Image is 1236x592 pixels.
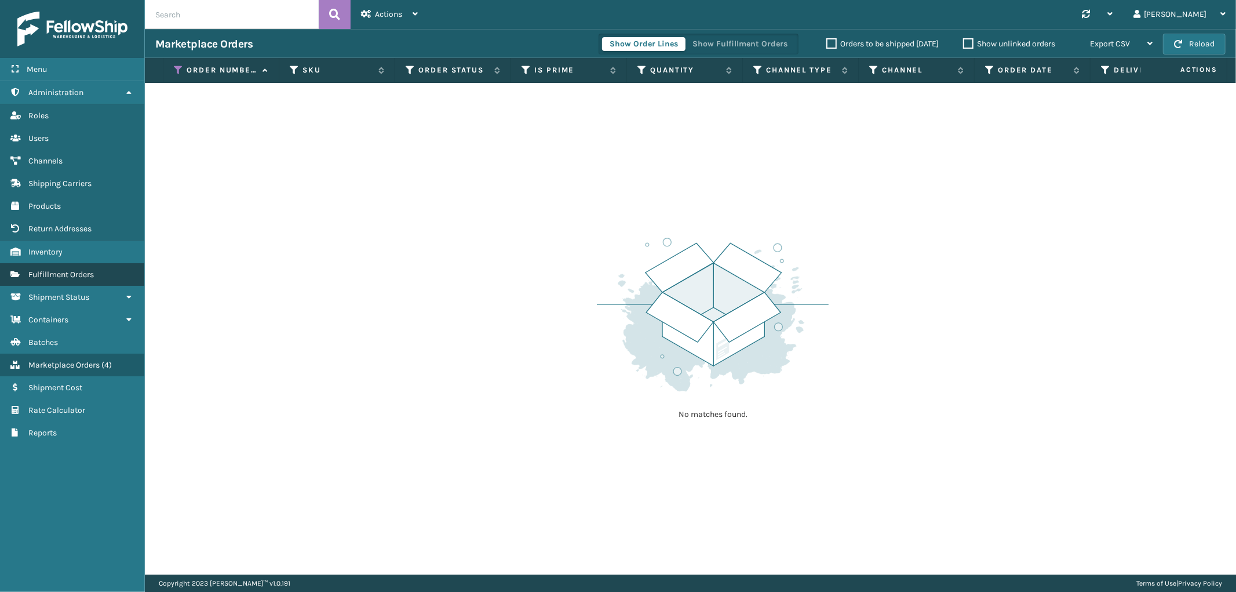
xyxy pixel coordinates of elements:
span: Shipment Status [28,292,89,302]
span: Channels [28,156,63,166]
a: Terms of Use [1136,579,1176,587]
span: Roles [28,111,49,121]
span: ( 4 ) [101,360,112,370]
button: Show Fulfillment Orders [685,37,795,51]
span: Administration [28,88,83,97]
span: Reports [28,428,57,438]
span: Actions [1144,60,1224,79]
label: Order Number [187,65,257,75]
a: Privacy Policy [1178,579,1222,587]
p: Copyright 2023 [PERSON_NAME]™ v 1.0.191 [159,575,290,592]
span: Inventory [28,247,63,257]
span: Fulfillment Orders [28,270,94,279]
span: Shipping Carriers [28,179,92,188]
span: Products [28,201,61,211]
label: Channel [882,65,952,75]
button: Reload [1163,34,1226,55]
label: SKU [302,65,373,75]
span: Containers [28,315,68,325]
span: Users [28,133,49,143]
span: Actions [375,9,402,19]
span: Menu [27,64,47,74]
span: Export CSV [1090,39,1130,49]
label: Order Date [998,65,1068,75]
label: Orders to be shipped [DATE] [826,39,939,49]
span: Batches [28,337,58,347]
label: Deliver By Date [1114,65,1184,75]
span: Rate Calculator [28,405,85,415]
label: Quantity [650,65,720,75]
label: Is Prime [534,65,604,75]
label: Order Status [418,65,488,75]
img: logo [17,12,127,46]
button: Show Order Lines [602,37,686,51]
label: Show unlinked orders [963,39,1055,49]
span: Shipment Cost [28,383,82,393]
h3: Marketplace Orders [155,37,253,51]
label: Channel Type [766,65,836,75]
div: | [1136,575,1222,592]
span: Marketplace Orders [28,360,100,370]
span: Return Addresses [28,224,92,234]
